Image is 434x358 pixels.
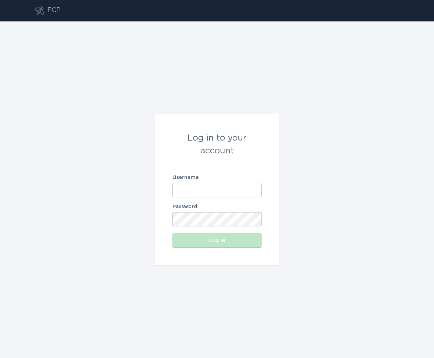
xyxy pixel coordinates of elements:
div: Log in to your account [172,132,262,157]
label: Username [172,175,262,180]
label: Password [172,204,262,209]
div: ECP [47,6,61,15]
button: Go to dashboard [35,6,44,15]
div: Log in [176,238,258,243]
button: Log in [172,233,262,248]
